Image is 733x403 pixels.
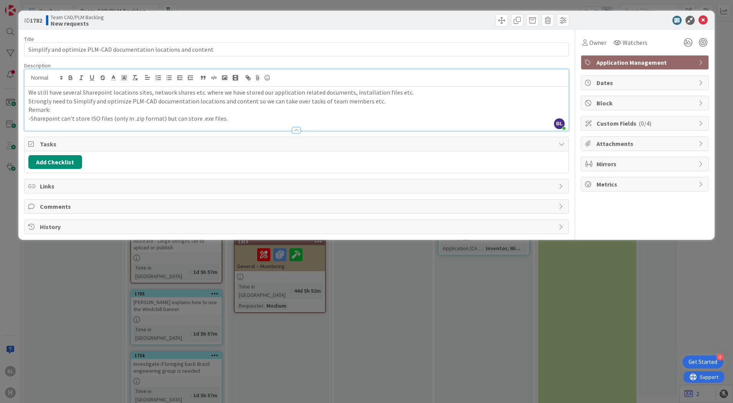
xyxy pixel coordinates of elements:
span: Links [40,182,555,191]
p: We still have several Sharepoint locations sites, network shares etc. where we have stored our ap... [28,88,565,97]
p: -Sharepoint can't store ISO files (only in .zip format) but can store .exe files. [28,114,565,123]
span: Dates [597,78,695,87]
label: Title [24,36,34,43]
span: Metrics [597,180,695,189]
b: 1782 [30,16,42,24]
span: Comments [40,202,555,211]
span: BL [554,118,565,129]
span: Custom Fields [597,119,695,128]
span: Description [24,62,51,69]
span: ID [24,16,42,25]
div: Get Started [689,358,717,366]
span: History [40,222,555,231]
span: Mirrors [597,159,695,169]
span: Support [16,1,35,10]
div: 4 [717,354,723,360]
p: Strongly need to Simplify and optimize PLM-CAD documentation locations and content so we can take... [28,97,565,106]
span: Owner [589,38,606,47]
b: New requests [51,20,104,26]
span: Tasks [40,139,555,149]
span: Block [597,98,695,108]
input: type card name here... [24,43,569,56]
p: Remark: [28,105,565,114]
div: Open Get Started checklist, remaining modules: 4 [682,355,723,369]
span: Attachments [597,139,695,148]
span: Team CAD/PLM Backlog [51,14,104,20]
span: ( 0/4 ) [639,120,651,127]
span: Watchers [623,38,648,47]
span: Application Management [597,58,695,67]
button: Add Checklist [28,155,82,169]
